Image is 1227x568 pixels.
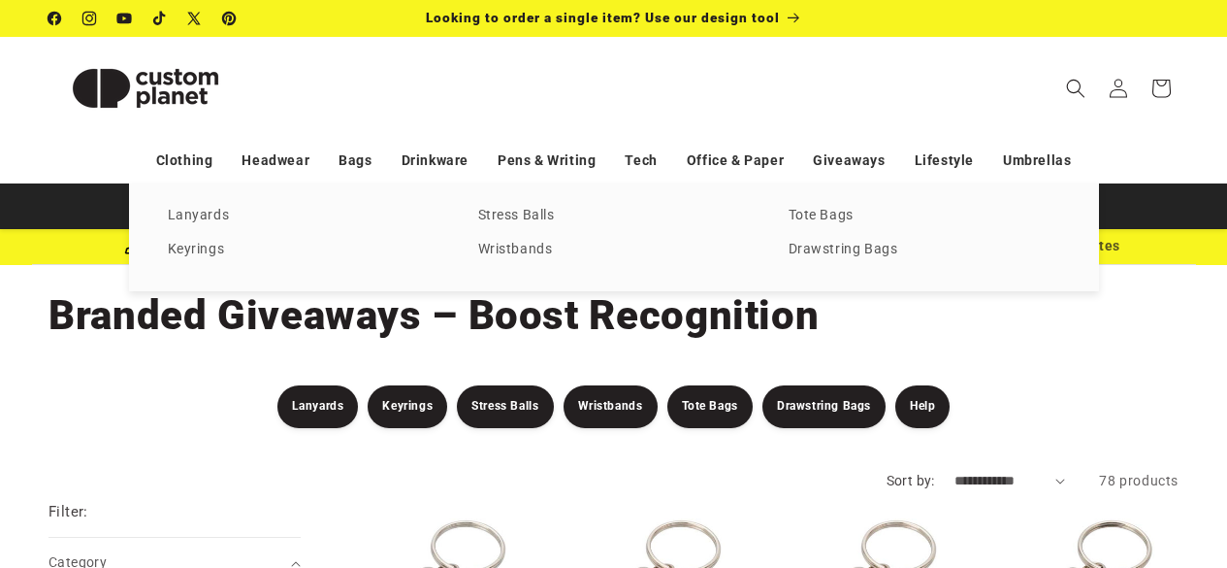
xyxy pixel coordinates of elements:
a: Drawstring Bags [789,237,1060,263]
h1: Branded Giveaways – Boost Recognition [48,289,1179,342]
a: Wristbands [564,385,658,428]
a: Lifestyle [915,144,974,178]
a: Lanyards [277,385,359,428]
a: Drinkware [402,144,468,178]
h2: Filter: [48,501,88,523]
a: Umbrellas [1003,144,1071,178]
span: 78 products [1099,473,1179,488]
a: Tote Bags [667,385,753,428]
a: Stress Balls [457,385,553,428]
a: Keyrings [368,385,447,428]
a: Wristbands [478,237,750,263]
a: Lanyards [168,203,439,229]
summary: Search [1054,67,1097,110]
span: Looking to order a single item? Use our design tool [426,10,780,25]
a: Bags [339,144,371,178]
nav: Event Giveaway Filters [10,385,1217,428]
a: Pens & Writing [498,144,596,178]
a: Tote Bags [789,203,1060,229]
a: Stress Balls [478,203,750,229]
a: Clothing [156,144,213,178]
label: Sort by: [887,473,935,488]
a: Keyrings [168,237,439,263]
a: Tech [625,144,657,178]
a: Giveaways [813,144,885,178]
img: Custom Planet [48,45,242,132]
a: Custom Planet [42,37,250,139]
a: Headwear [242,144,309,178]
a: Office & Paper [687,144,784,178]
a: Help [895,385,950,428]
a: Drawstring Bags [762,385,886,428]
